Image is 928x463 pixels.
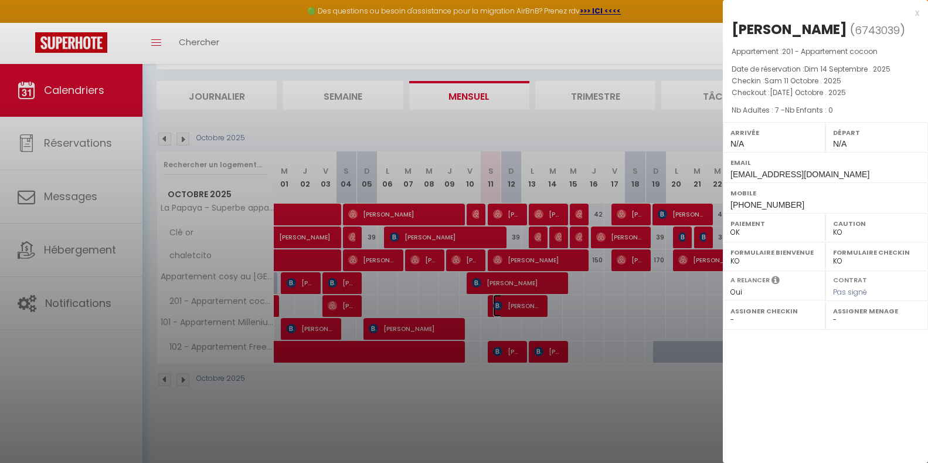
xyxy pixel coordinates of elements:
[732,105,833,115] span: Nb Adultes : 7 -
[833,139,847,148] span: N/A
[771,275,780,288] i: Sélectionner OUI si vous souhaiter envoyer les séquences de messages post-checkout
[833,246,920,258] label: Formulaire Checkin
[732,20,847,39] div: [PERSON_NAME]
[764,76,841,86] span: Sam 11 Octobre . 2025
[730,157,920,168] label: Email
[732,87,919,99] p: Checkout :
[782,46,878,56] span: 201 - Appartement cocoon
[730,246,818,258] label: Formulaire Bienvenue
[732,46,919,58] p: Appartement :
[833,305,920,317] label: Assigner Menage
[833,218,920,229] label: Caution
[770,87,846,97] span: [DATE] Octobre . 2025
[732,63,919,75] p: Date de réservation :
[804,64,890,74] span: Dim 14 Septembre . 2025
[730,275,770,285] label: A relancer
[732,75,919,87] p: Checkin :
[730,170,869,179] span: [EMAIL_ADDRESS][DOMAIN_NAME]
[730,139,744,148] span: N/A
[850,22,905,38] span: ( )
[833,287,867,297] span: Pas signé
[833,127,920,138] label: Départ
[855,23,900,38] span: 6743039
[730,305,818,317] label: Assigner Checkin
[730,127,818,138] label: Arrivée
[785,105,833,115] span: Nb Enfants : 0
[723,6,919,20] div: x
[730,218,818,229] label: Paiement
[730,200,804,209] span: [PHONE_NUMBER]
[833,275,867,283] label: Contrat
[730,187,920,199] label: Mobile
